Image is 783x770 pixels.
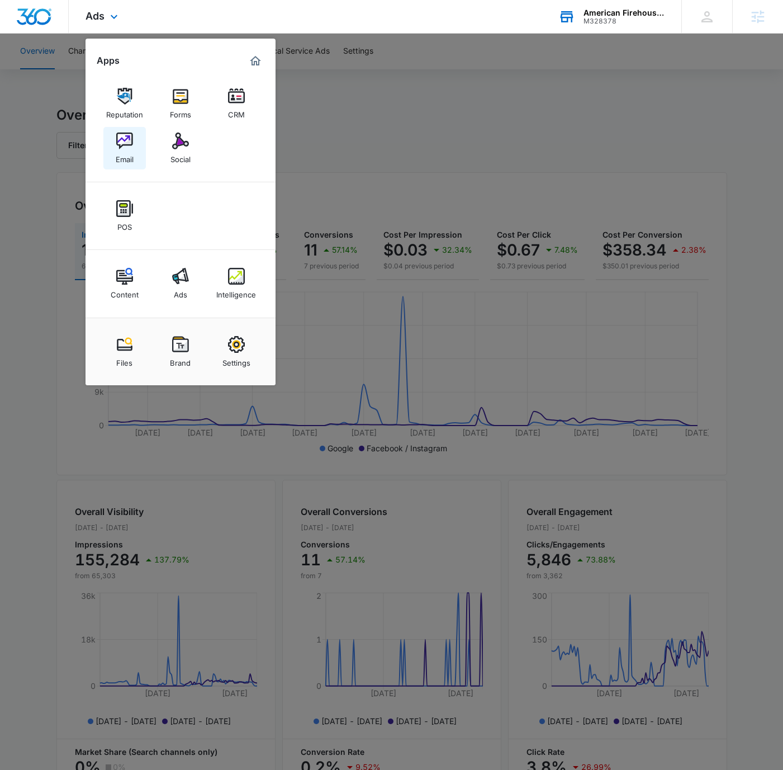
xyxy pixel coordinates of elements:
[111,65,120,74] img: tab_keywords_by_traffic_grey.svg
[31,18,55,27] div: v 4.0.25
[116,149,134,164] div: Email
[42,66,100,73] div: Domain Overview
[103,82,146,125] a: Reputation
[124,66,188,73] div: Keywords by Traffic
[215,330,258,373] a: Settings
[222,353,250,367] div: Settings
[103,262,146,305] a: Content
[159,330,202,373] a: Brand
[159,127,202,169] a: Social
[111,285,139,299] div: Content
[159,262,202,305] a: Ads
[18,18,27,27] img: logo_orange.svg
[86,10,105,22] span: Ads
[228,105,245,119] div: CRM
[30,65,39,74] img: tab_domain_overview_orange.svg
[106,105,143,119] div: Reputation
[216,285,256,299] div: Intelligence
[215,82,258,125] a: CRM
[103,195,146,237] a: POS
[170,149,191,164] div: Social
[246,52,264,70] a: Marketing 360® Dashboard
[29,29,123,38] div: Domain: [DOMAIN_NAME]
[97,55,120,66] h2: Apps
[159,82,202,125] a: Forms
[117,217,132,232] div: POS
[170,353,191,367] div: Brand
[103,330,146,373] a: Files
[103,127,146,169] a: Email
[583,17,665,25] div: account id
[116,353,132,367] div: Files
[170,105,191,119] div: Forms
[18,29,27,38] img: website_grey.svg
[174,285,187,299] div: Ads
[215,262,258,305] a: Intelligence
[583,8,665,17] div: account name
